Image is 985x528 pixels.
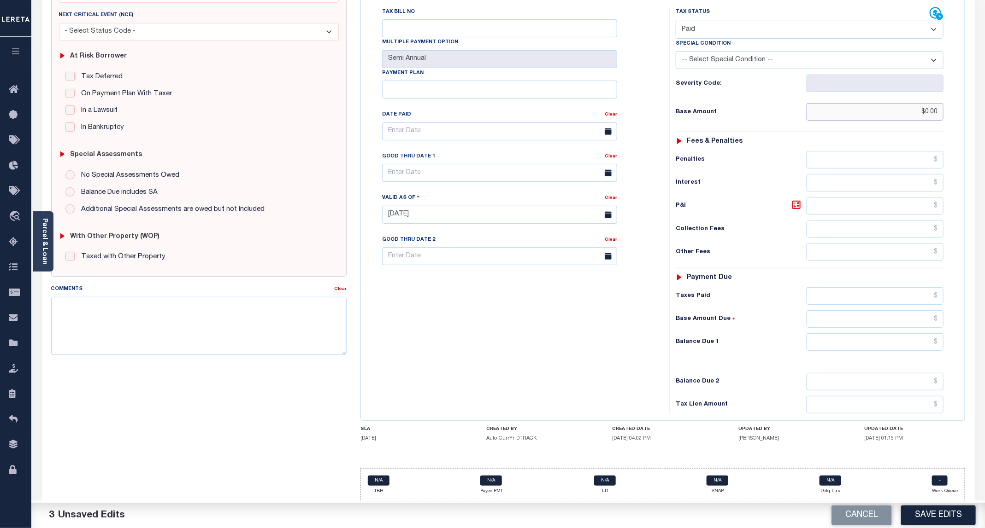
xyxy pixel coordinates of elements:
p: Payee PMT [480,488,503,495]
h6: P&I [676,199,807,212]
a: Clear [605,196,617,200]
p: Work Queue [932,488,958,495]
label: Tax Bill No [382,8,415,16]
label: Tax Status [676,8,710,16]
input: Enter Date [382,247,617,265]
label: In Bankruptcy [77,122,124,133]
h5: [PERSON_NAME] [738,435,839,441]
h5: [DATE] 04:02 PM [613,435,714,441]
h6: with Other Property (WOP) [70,233,159,241]
label: Special Condition [676,40,731,48]
h5: [DATE] 01:15 PM [865,435,966,441]
h6: Severity Code: [676,80,807,87]
span: [DATE] [360,436,376,441]
input: $ [807,220,944,238]
button: Save Edits [901,505,976,525]
label: On Payment Plan With Taxer [77,89,172,99]
h6: Tax Lien Amount [676,401,807,408]
label: Next Critical Event (NCE) [59,12,134,19]
h6: Payment due [687,274,732,282]
h4: CREATED DATE [613,426,714,432]
h6: Special Assessments [70,151,142,159]
h4: CREATED BY [486,426,587,432]
a: N/A [480,476,502,486]
h6: Fees & Penalties [687,138,743,145]
label: Comments [51,285,83,293]
label: Good Thru Date 2 [382,236,435,244]
button: Cancel [832,505,892,525]
a: N/A [368,476,389,486]
input: Enter Date [382,206,617,224]
input: $ [807,103,944,121]
input: $ [807,396,944,413]
label: Additional Special Assessments are owed but not Included [77,204,265,215]
input: $ [807,333,944,351]
input: $ [807,151,944,168]
label: Tax Deferred [77,72,123,82]
h4: UPDATED DATE [865,426,966,432]
h6: Base Amount [676,109,807,116]
input: $ [807,310,944,328]
a: N/A [594,476,616,486]
p: TBR [368,488,389,495]
h6: Balance Due 2 [676,378,807,385]
a: - [932,476,948,486]
h6: Taxes Paid [676,292,807,300]
h6: Base Amount Due [676,315,807,323]
label: Valid as Of [382,193,420,202]
p: Delq Ltrs [820,488,841,495]
span: 3 [49,511,54,520]
input: $ [807,373,944,390]
a: N/A [707,476,728,486]
a: Clear [605,112,617,117]
h6: Other Fees [676,249,807,256]
h4: UPDATED BY [738,426,839,432]
span: Unsaved Edits [58,511,125,520]
h6: Collection Fees [676,226,807,233]
p: LD [594,488,616,495]
label: Multiple Payment Option [382,39,458,46]
a: N/A [820,476,841,486]
input: $ [807,197,944,215]
input: $ [807,243,944,261]
a: Clear [334,287,347,291]
h6: At Risk Borrower [70,52,127,60]
input: Enter Date [382,164,617,182]
input: $ [807,174,944,191]
label: Date Paid [382,111,411,119]
input: Enter Date [382,122,617,140]
h4: SLA [360,426,461,432]
label: No Special Assessments Owed [77,170,179,181]
p: SNAP [707,488,728,495]
a: Parcel & Loan [41,218,47,265]
label: Taxed with Other Property [77,252,165,262]
a: Clear [605,154,617,159]
label: In a Lawsuit [77,105,118,116]
h6: Penalties [676,156,807,163]
label: Good Thru Date 1 [382,153,435,161]
h6: Balance Due 1 [676,338,807,346]
h6: Interest [676,179,807,186]
label: Balance Due includes SA [77,187,158,198]
i: travel_explore [9,211,24,223]
input: $ [807,287,944,305]
a: Clear [605,238,617,242]
label: Payment Plan [382,70,424,77]
h5: Auto-CurrYr-DTRACK [486,435,587,441]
